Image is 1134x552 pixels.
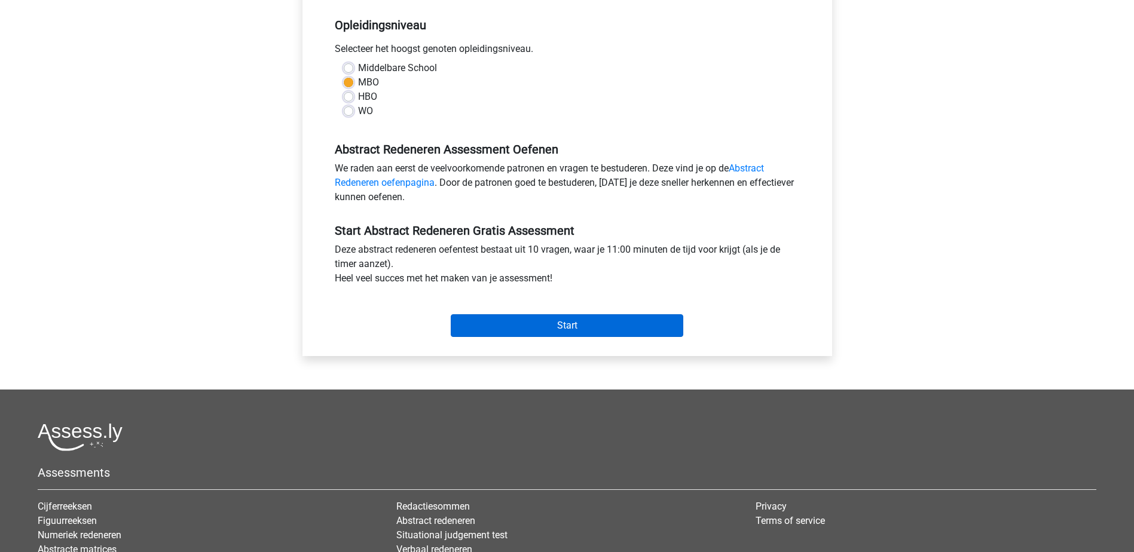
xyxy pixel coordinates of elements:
[326,42,809,61] div: Selecteer het hoogst genoten opleidingsniveau.
[358,75,379,90] label: MBO
[38,465,1096,480] h5: Assessments
[335,13,800,37] h5: Opleidingsniveau
[358,104,373,118] label: WO
[396,529,508,541] a: Situational judgement test
[756,515,825,526] a: Terms of service
[38,423,123,451] img: Assessly logo
[396,515,475,526] a: Abstract redeneren
[358,61,437,75] label: Middelbare School
[335,142,800,157] h5: Abstract Redeneren Assessment Oefenen
[38,515,97,526] a: Figuurreeksen
[326,161,809,209] div: We raden aan eerst de veelvoorkomende patronen en vragen te bestuderen. Deze vind je op de . Door...
[358,90,377,104] label: HBO
[38,529,121,541] a: Numeriek redeneren
[38,501,92,512] a: Cijferreeksen
[326,243,809,290] div: Deze abstract redeneren oefentest bestaat uit 10 vragen, waar je 11:00 minuten de tijd voor krijg...
[396,501,470,512] a: Redactiesommen
[335,223,800,238] h5: Start Abstract Redeneren Gratis Assessment
[451,314,683,337] input: Start
[756,501,787,512] a: Privacy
